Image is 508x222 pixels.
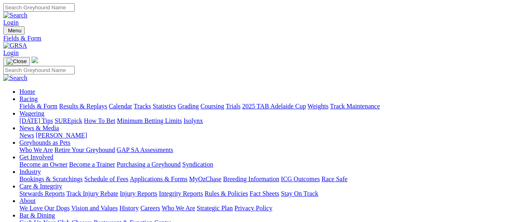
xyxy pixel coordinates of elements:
[66,190,118,197] a: Track Injury Rebate
[19,161,67,168] a: Become an Owner
[19,183,62,190] a: Care & Integrity
[117,117,182,124] a: Minimum Betting Limits
[3,74,27,82] img: Search
[19,168,41,175] a: Industry
[3,57,30,66] button: Toggle navigation
[308,103,329,110] a: Weights
[162,205,195,211] a: Who We Are
[281,175,320,182] a: ICG Outcomes
[3,35,505,42] a: Fields & Form
[109,103,132,110] a: Calendar
[117,161,181,168] a: Purchasing a Greyhound
[59,103,107,110] a: Results & Replays
[117,146,173,153] a: GAP SA Assessments
[3,3,75,12] input: Search
[19,132,34,139] a: News
[159,190,203,197] a: Integrity Reports
[19,175,82,182] a: Bookings & Scratchings
[19,190,65,197] a: Stewards Reports
[84,175,128,182] a: Schedule of Fees
[182,161,213,168] a: Syndication
[3,42,27,49] img: GRSA
[71,205,118,211] a: Vision and Values
[223,175,279,182] a: Breeding Information
[19,146,505,154] div: Greyhounds as Pets
[32,57,38,63] img: logo-grsa-white.png
[120,190,157,197] a: Injury Reports
[250,190,279,197] a: Fact Sheets
[3,19,19,26] a: Login
[19,110,44,117] a: Wagering
[19,88,35,95] a: Home
[242,103,306,110] a: 2025 TAB Adelaide Cup
[19,132,505,139] div: News & Media
[3,12,27,19] img: Search
[3,26,25,35] button: Toggle navigation
[19,103,57,110] a: Fields & Form
[3,49,19,56] a: Login
[178,103,199,110] a: Grading
[19,154,53,161] a: Get Involved
[19,125,59,131] a: News & Media
[204,190,248,197] a: Rules & Policies
[19,146,53,153] a: Who We Are
[8,27,21,34] span: Menu
[84,117,116,124] a: How To Bet
[19,205,505,212] div: About
[19,212,55,219] a: Bar & Dining
[130,175,188,182] a: Applications & Forms
[6,58,27,65] img: Close
[183,117,203,124] a: Isolynx
[19,175,505,183] div: Industry
[234,205,272,211] a: Privacy Policy
[69,161,115,168] a: Become a Trainer
[189,175,221,182] a: MyOzChase
[153,103,176,110] a: Statistics
[19,190,505,197] div: Care & Integrity
[119,205,139,211] a: History
[19,103,505,110] div: Racing
[19,205,70,211] a: We Love Our Dogs
[140,205,160,211] a: Careers
[226,103,240,110] a: Trials
[330,103,380,110] a: Track Maintenance
[134,103,151,110] a: Tracks
[19,139,70,146] a: Greyhounds as Pets
[200,103,224,110] a: Coursing
[19,95,38,102] a: Racing
[36,132,87,139] a: [PERSON_NAME]
[55,117,82,124] a: SUREpick
[321,175,347,182] a: Race Safe
[55,146,115,153] a: Retire Your Greyhound
[197,205,233,211] a: Strategic Plan
[3,66,75,74] input: Search
[19,197,36,204] a: About
[19,161,505,168] div: Get Involved
[281,190,318,197] a: Stay On Track
[19,117,53,124] a: [DATE] Tips
[19,117,505,125] div: Wagering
